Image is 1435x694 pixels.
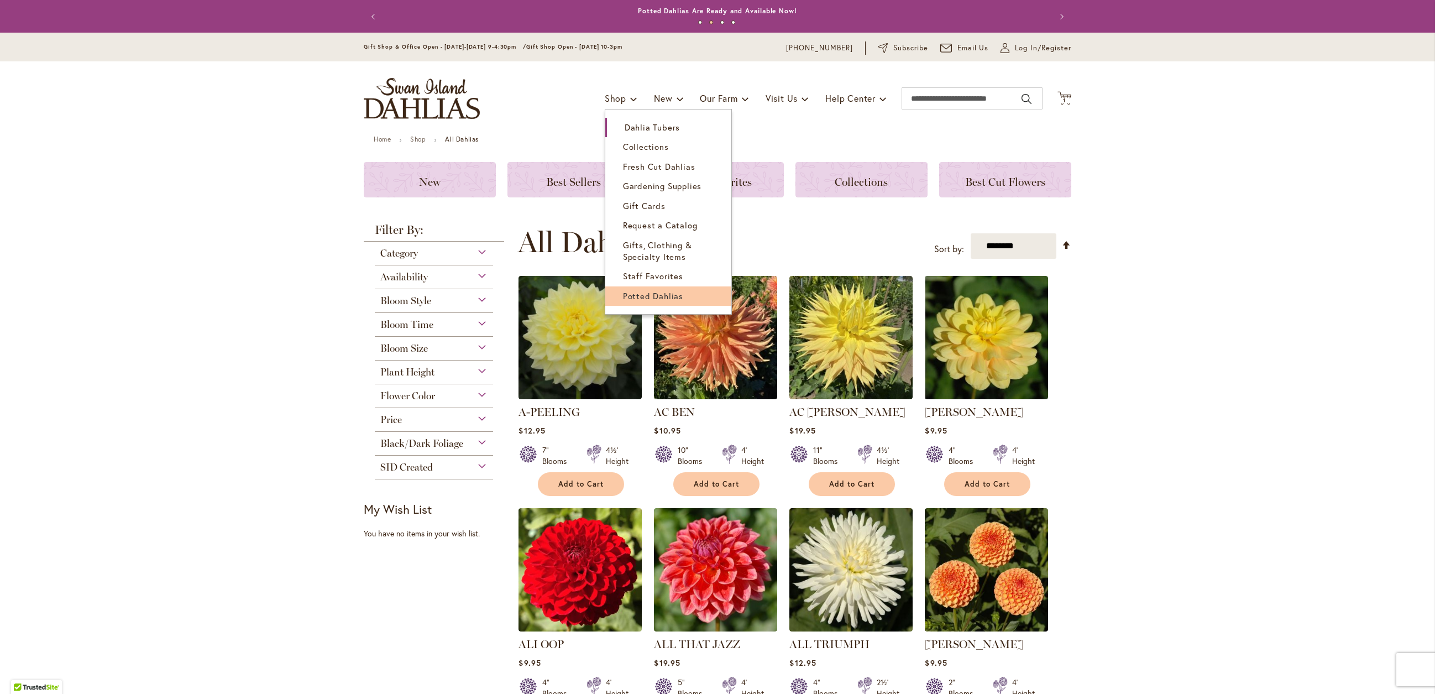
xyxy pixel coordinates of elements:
[623,180,701,191] span: Gardening Supplies
[1001,43,1071,54] a: Log In/Register
[364,501,432,517] strong: My Wish List
[925,638,1023,651] a: [PERSON_NAME]
[925,508,1048,632] img: AMBER QUEEN
[925,658,947,668] span: $9.95
[623,239,692,262] span: Gifts, Clothing & Specialty Items
[698,20,702,24] button: 1 of 4
[949,445,980,467] div: 4" Blooms
[605,196,731,216] a: Gift Cards
[519,638,564,651] a: ALI OOP
[374,135,391,143] a: Home
[519,658,541,668] span: $9.95
[1057,91,1071,106] button: 1
[654,638,740,651] a: ALL THAT JAZZ
[623,270,683,281] span: Staff Favorites
[519,276,642,399] img: A-Peeling
[829,479,874,489] span: Add to Cart
[789,276,913,399] img: AC Jeri
[638,7,797,15] a: Potted Dahlias Are Ready and Available Now!
[519,391,642,401] a: A-Peeling
[925,405,1023,419] a: [PERSON_NAME]
[835,175,888,189] span: Collections
[364,78,480,119] a: store logo
[1063,97,1066,104] span: 1
[546,175,601,189] span: Best Sellers
[625,122,680,133] span: Dahlia Tubers
[925,623,1048,634] a: AMBER QUEEN
[673,472,760,496] button: Add to Cart
[519,623,642,634] a: ALI OOP
[654,276,777,399] img: AC BEN
[795,162,928,197] a: Collections
[925,391,1048,401] a: AHOY MATEY
[965,175,1045,189] span: Best Cut Flowers
[939,162,1071,197] a: Best Cut Flowers
[518,226,656,259] span: All Dahlias
[789,623,913,634] a: ALL TRIUMPH
[623,141,669,152] span: Collections
[419,175,441,189] span: New
[789,508,913,632] img: ALL TRIUMPH
[519,425,545,436] span: $12.95
[741,445,764,467] div: 4' Height
[654,658,680,668] span: $19.95
[813,445,844,467] div: 11" Blooms
[623,220,698,231] span: Request a Catalog
[878,43,928,54] a: Subscribe
[700,92,737,104] span: Our Farm
[558,479,604,489] span: Add to Cart
[957,43,989,54] span: Email Us
[538,472,624,496] button: Add to Cart
[380,295,431,307] span: Bloom Style
[654,508,777,632] img: ALL THAT JAZZ
[789,425,815,436] span: $19.95
[542,445,573,467] div: 7" Blooms
[789,658,816,668] span: $12.95
[364,43,526,50] span: Gift Shop & Office Open - [DATE]-[DATE] 9-4:30pm /
[654,92,672,104] span: New
[720,20,724,24] button: 3 of 4
[380,414,402,426] span: Price
[380,366,434,378] span: Plant Height
[934,239,964,259] label: Sort by:
[766,92,798,104] span: Visit Us
[925,425,947,436] span: $9.95
[380,342,428,354] span: Bloom Size
[731,20,735,24] button: 4 of 4
[1012,445,1035,467] div: 4' Height
[789,638,870,651] a: ALL TRIUMPH
[825,92,876,104] span: Help Center
[709,20,713,24] button: 2 of 4
[364,6,386,28] button: Previous
[789,391,913,401] a: AC Jeri
[654,425,680,436] span: $10.95
[809,472,895,496] button: Add to Cart
[1015,43,1071,54] span: Log In/Register
[654,405,695,419] a: AC BEN
[893,43,928,54] span: Subscribe
[526,43,622,50] span: Gift Shop Open - [DATE] 10-3pm
[519,405,580,419] a: A-PEELING
[380,271,428,283] span: Availability
[364,162,496,197] a: New
[507,162,640,197] a: Best Sellers
[678,445,709,467] div: 10" Blooms
[380,247,418,259] span: Category
[786,43,853,54] a: [PHONE_NUMBER]
[380,319,433,331] span: Bloom Time
[606,445,629,467] div: 4½' Height
[605,92,626,104] span: Shop
[877,445,899,467] div: 4½' Height
[654,623,777,634] a: ALL THAT JAZZ
[380,461,433,473] span: SID Created
[940,43,989,54] a: Email Us
[944,472,1030,496] button: Add to Cart
[623,161,695,172] span: Fresh Cut Dahlias
[364,224,504,242] strong: Filter By:
[623,290,683,301] span: Potted Dahlias
[8,655,39,686] iframe: Launch Accessibility Center
[380,437,463,450] span: Black/Dark Foliage
[965,479,1010,489] span: Add to Cart
[380,390,435,402] span: Flower Color
[1049,6,1071,28] button: Next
